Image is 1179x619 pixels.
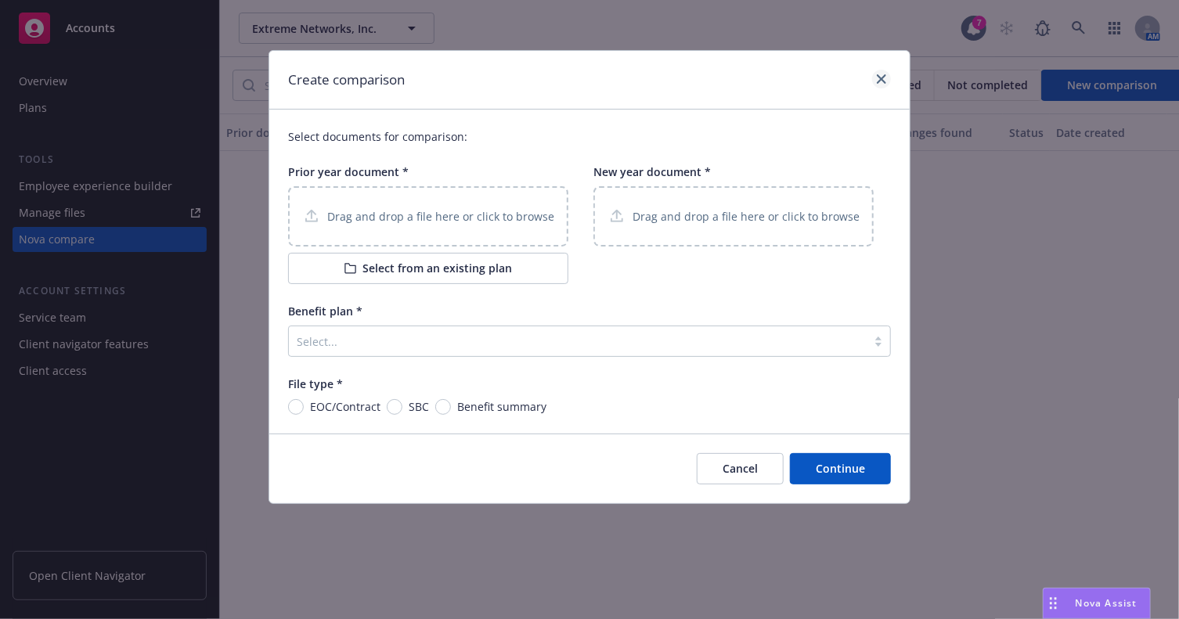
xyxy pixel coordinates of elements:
[288,399,304,415] input: EOC/Contract
[1044,588,1063,618] div: Drag to move
[288,304,362,318] span: Benefit plan *
[872,70,891,88] a: close
[1076,596,1138,610] span: Nova Assist
[288,70,405,90] h1: Create comparison
[790,453,891,484] button: Continue
[1043,588,1151,619] button: Nova Assist
[288,376,343,391] span: File type *
[310,398,380,415] span: EOC/Contract
[593,164,711,179] span: New year document *
[288,128,891,145] p: Select documents for comparison:
[288,164,409,179] span: Prior year document *
[327,208,554,225] p: Drag and drop a file here or click to browse
[288,186,568,247] div: Drag and drop a file here or click to browse
[633,208,860,225] p: Drag and drop a file here or click to browse
[457,398,546,415] span: Benefit summary
[697,453,784,484] button: Cancel
[288,253,568,284] button: Select from an existing plan
[593,186,874,247] div: Drag and drop a file here or click to browse
[409,398,429,415] span: SBC
[387,399,402,415] input: SBC
[435,399,451,415] input: Benefit summary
